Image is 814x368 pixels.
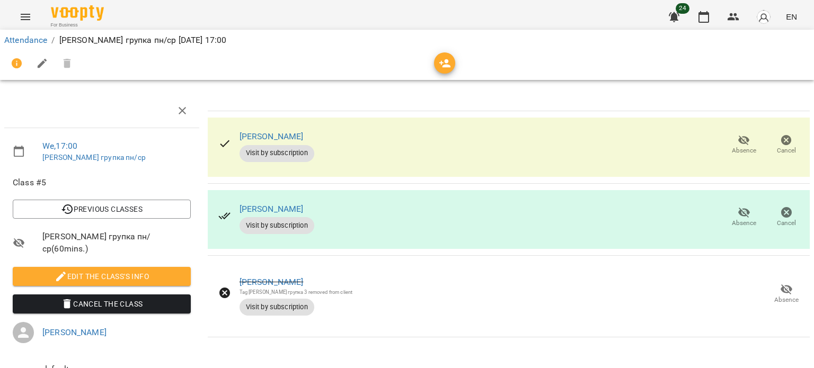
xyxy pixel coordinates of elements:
[42,153,146,161] a: [PERSON_NAME] групка пн/ср
[756,10,771,24] img: avatar_s.png
[59,34,227,47] p: [PERSON_NAME] групка пн/ср [DATE] 17:00
[240,148,314,158] span: Visit by subscription
[240,131,304,141] a: [PERSON_NAME]
[240,204,304,214] a: [PERSON_NAME]
[21,270,182,283] span: Edit the class's Info
[51,5,104,21] img: Voopty Logo
[240,289,353,295] div: Tag [PERSON_NAME] групка 3 removed from client
[732,146,756,155] span: Absence
[240,277,304,287] a: [PERSON_NAME]
[732,219,756,228] span: Absence
[765,280,808,309] button: Absence
[676,3,689,14] span: 24
[782,7,801,26] button: EN
[51,22,104,29] span: For Business
[786,11,797,22] span: EN
[13,176,191,189] span: Class #5
[723,130,765,160] button: Absence
[21,298,182,310] span: Cancel the class
[13,267,191,286] button: Edit the class's Info
[13,4,38,30] button: Menu
[765,130,808,160] button: Cancel
[42,230,191,255] span: [PERSON_NAME] групка пн/ср ( 60 mins. )
[723,202,765,232] button: Absence
[765,202,808,232] button: Cancel
[240,221,314,230] span: Visit by subscription
[13,200,191,219] button: Previous Classes
[21,203,182,216] span: Previous Classes
[240,302,314,312] span: Visit by subscription
[42,327,107,337] a: [PERSON_NAME]
[4,35,47,45] a: Attendance
[777,146,796,155] span: Cancel
[774,295,799,304] span: Absence
[42,141,77,151] a: We , 17:00
[4,34,810,47] nav: breadcrumb
[51,34,55,47] li: /
[13,294,191,313] button: Cancel the class
[777,219,796,228] span: Cancel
